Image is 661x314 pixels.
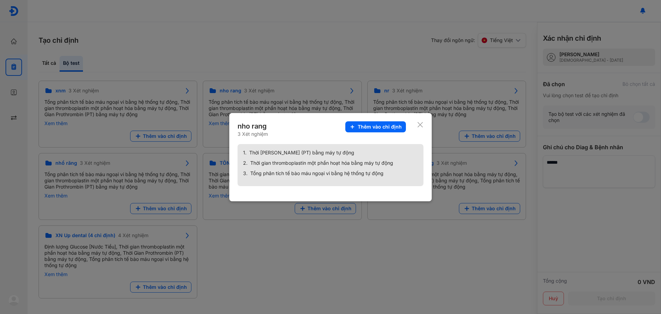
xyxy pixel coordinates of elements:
div: nho rang [238,121,268,131]
div: 3 Xét nghiệm [238,131,268,137]
span: Thời [PERSON_NAME] (PT) bằng máy tự động [249,150,354,156]
button: Thêm vào chỉ định [345,121,406,132]
span: 3. [243,170,248,176]
span: Thời gian thromboplastin một phần hoạt hóa bằng máy tự động [250,160,393,166]
span: 2. [243,160,248,166]
span: 1. [243,150,246,156]
span: Thêm vào chỉ định [358,124,402,130]
span: Tổng phân tích tế bào máu ngoại vi bằng hệ thống tự động [250,170,384,176]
